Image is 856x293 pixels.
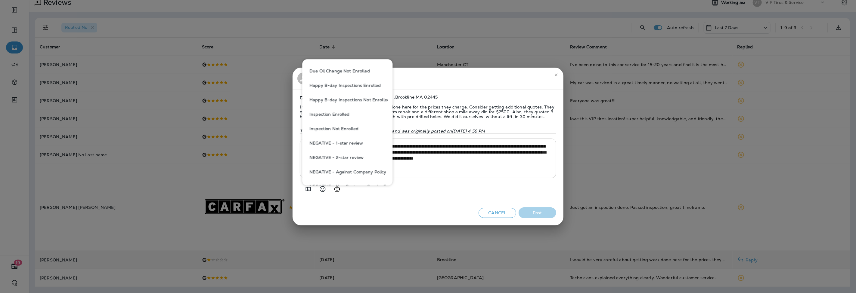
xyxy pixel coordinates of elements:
button: Happy B-day Inspections Enrolled [307,78,388,93]
button: NEGATIVE - Neg Customer Service Exp [307,179,388,194]
span: [DATE] [300,95,319,100]
button: Add in a premade template [302,183,314,195]
button: NEGATIVE - 2-star review [307,150,388,165]
button: Due Oil Change Not Enrolled [307,64,388,78]
button: NEGATIVE - Against Company Policy [307,165,388,179]
span: I would be very careful about getting work done here for the prices they charge. Consider getting... [300,100,556,124]
button: close [551,70,561,80]
button: Inspection Not Enrolled [307,121,388,136]
p: This review was changed on [DATE] 5:00 PM [300,129,556,133]
button: Inspection Enrolled [307,107,388,121]
button: Due Oil Change Enrolled [307,49,388,64]
span: and was originally posted on [DATE] 4:58 PM [392,128,485,134]
button: NEGATIVE - 1-star review [307,136,388,150]
button: Happy B-day Inspections Not Enrolled [307,93,388,107]
button: Cancel [479,208,516,218]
